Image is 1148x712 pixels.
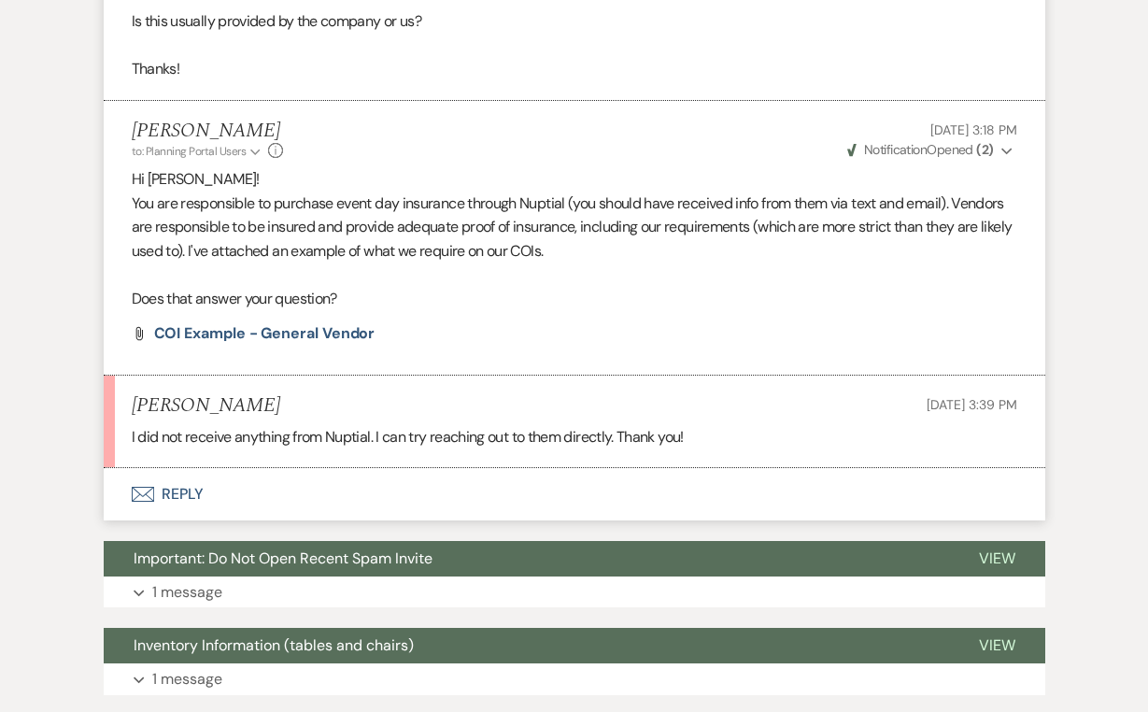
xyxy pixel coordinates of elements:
[152,667,222,691] p: 1 message
[154,323,376,343] span: COI Example - General Vendor
[152,580,222,605] p: 1 message
[949,628,1045,663] button: View
[132,192,1017,263] p: You are responsible to purchase event day insurance through Nuptial (you should have received inf...
[927,396,1016,413] span: [DATE] 3:39 PM
[132,425,1017,449] p: I did not receive anything from Nuptial. I can try reaching out to them directly. Thank you!
[930,121,1016,138] span: [DATE] 3:18 PM
[132,394,280,418] h5: [PERSON_NAME]
[154,326,376,341] a: COI Example - General Vendor
[132,287,1017,311] p: Does that answer your question?
[104,577,1045,608] button: 1 message
[104,468,1045,520] button: Reply
[132,57,1017,81] p: Thanks!
[104,541,949,577] button: Important: Do Not Open Recent Spam Invite
[134,548,432,568] span: Important: Do Not Open Recent Spam Invite
[979,635,1015,655] span: View
[864,141,927,158] span: Notification
[847,141,994,158] span: Opened
[132,120,284,143] h5: [PERSON_NAME]
[976,141,993,158] strong: ( 2 )
[979,548,1015,568] span: View
[132,144,247,159] span: to: Planning Portal Users
[949,541,1045,577] button: View
[104,628,949,663] button: Inventory Information (tables and chairs)
[132,167,1017,192] p: Hi [PERSON_NAME]!
[134,635,414,655] span: Inventory Information (tables and chairs)
[132,143,264,160] button: to: Planning Portal Users
[844,140,1017,160] button: NotificationOpened (2)
[132,9,1017,34] p: Is this usually provided by the company or us?
[104,663,1045,695] button: 1 message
